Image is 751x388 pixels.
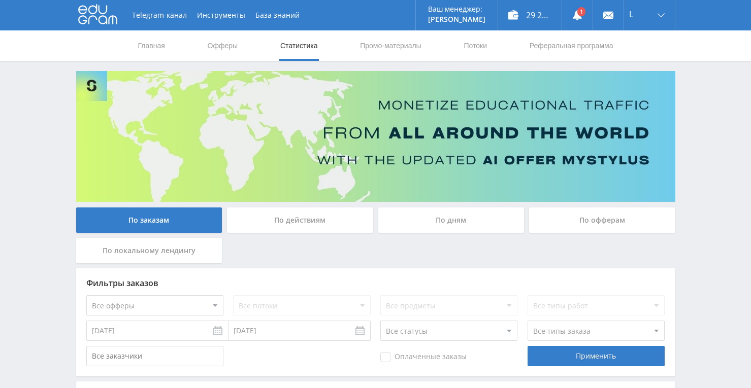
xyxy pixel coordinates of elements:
img: Banner [76,71,675,202]
div: По локальному лендингу [76,238,222,263]
div: Применить [528,346,665,366]
input: Все заказчики [86,346,223,366]
p: Ваш менеджер: [428,5,485,13]
a: Промо-материалы [359,30,422,61]
span: L [629,10,633,18]
span: Оплаченные заказы [380,352,467,362]
a: Статистика [279,30,319,61]
a: Офферы [207,30,239,61]
div: По дням [378,207,525,233]
p: [PERSON_NAME] [428,15,485,23]
a: Потоки [463,30,488,61]
a: Реферальная программа [529,30,614,61]
div: Фильтры заказов [86,278,665,288]
div: По заказам [76,207,222,233]
div: По действиям [227,207,373,233]
div: По офферам [529,207,675,233]
a: Главная [137,30,166,61]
